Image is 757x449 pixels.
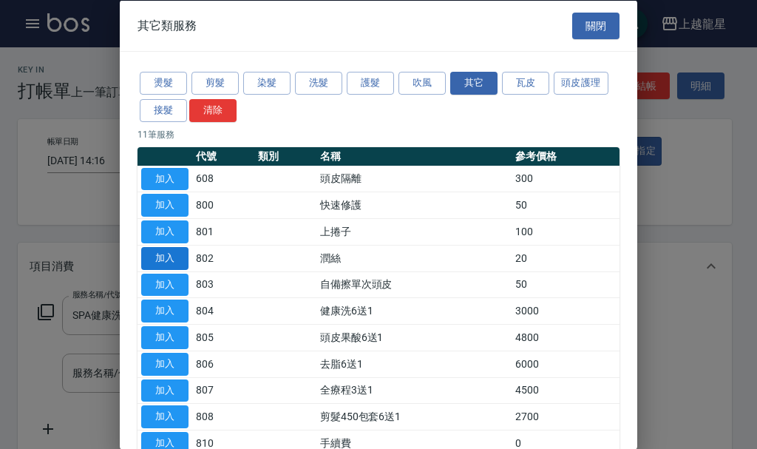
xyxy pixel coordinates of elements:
td: 頭皮果酸6送1 [316,324,512,351]
td: 100 [512,218,619,245]
td: 806 [192,351,254,377]
p: 11 筆服務 [138,127,619,141]
th: 代號 [192,146,254,166]
td: 3000 [512,297,619,324]
td: 300 [512,166,619,192]
th: 參考價格 [512,146,619,166]
td: 剪髮450包套6送1 [316,403,512,430]
td: 807 [192,377,254,404]
td: 全療程3送1 [316,377,512,404]
button: 加入 [141,246,189,269]
td: 804 [192,297,254,324]
button: 染髮 [243,72,291,95]
button: 加入 [141,194,189,217]
button: 加入 [141,220,189,243]
td: 608 [192,166,254,192]
td: 健康洗6送1 [316,297,512,324]
td: 50 [512,192,619,218]
td: 自備擦單次頭皮 [316,271,512,298]
button: 加入 [141,379,189,402]
button: 吹風 [398,72,446,95]
button: 其它 [450,72,498,95]
button: 關閉 [572,12,619,39]
td: 上捲子 [316,218,512,245]
button: 剪髮 [191,72,239,95]
button: 清除 [189,98,237,121]
td: 4500 [512,377,619,404]
button: 接髮 [140,98,187,121]
button: 加入 [141,167,189,190]
button: 加入 [141,273,189,296]
td: 808 [192,403,254,430]
span: 其它類服務 [138,18,197,33]
button: 加入 [141,300,189,323]
td: 6000 [512,351,619,377]
button: 加入 [141,352,189,375]
td: 50 [512,271,619,298]
button: 加入 [141,405,189,428]
td: 802 [192,245,254,271]
th: 名稱 [316,146,512,166]
td: 805 [192,324,254,351]
td: 800 [192,192,254,218]
td: 快速修護 [316,192,512,218]
td: 潤絲 [316,245,512,271]
td: 4800 [512,324,619,351]
td: 801 [192,218,254,245]
button: 燙髮 [140,72,187,95]
td: 去脂6送1 [316,351,512,377]
td: 803 [192,271,254,298]
button: 頭皮護理 [554,72,608,95]
th: 類別 [254,146,316,166]
button: 瓦皮 [502,72,549,95]
td: 頭皮隔離 [316,166,512,192]
button: 洗髮 [295,72,342,95]
td: 2700 [512,403,619,430]
button: 加入 [141,326,189,349]
button: 護髮 [347,72,394,95]
td: 20 [512,245,619,271]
